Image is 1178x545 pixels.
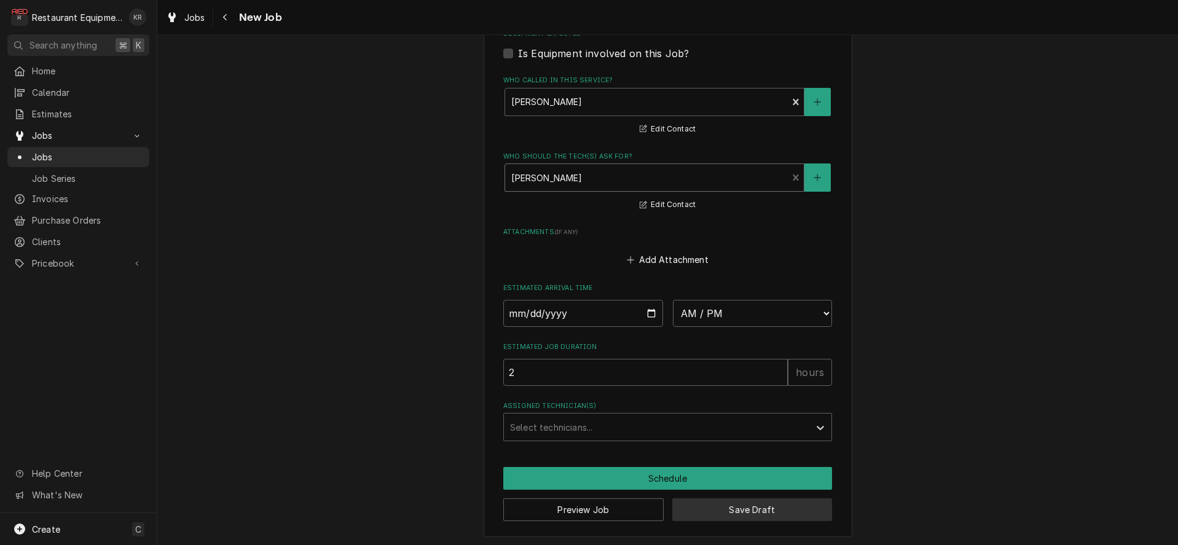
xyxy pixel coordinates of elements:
[7,485,149,505] a: Go to What's New
[503,342,832,352] label: Estimated Job Duration
[638,197,697,213] button: Edit Contact
[503,467,832,521] div: Button Group
[7,82,149,103] a: Calendar
[7,210,149,230] a: Purchase Orders
[129,9,146,26] div: KR
[7,104,149,124] a: Estimates
[235,9,282,26] span: New Job
[135,523,141,536] span: C
[503,29,832,60] div: Equipment Expected
[554,229,578,235] span: ( if any )
[503,498,664,521] button: Preview Job
[788,359,832,386] div: hours
[503,467,832,490] div: Button Group Row
[32,192,143,205] span: Invoices
[638,122,697,137] button: Edit Contact
[625,251,711,268] button: Add Attachment
[804,163,830,192] button: Create New Contact
[503,76,832,136] div: Who called in this service?
[32,11,122,24] div: Restaurant Equipment Diagnostics
[29,39,97,52] span: Search anything
[503,152,832,213] div: Who should the tech(s) ask for?
[129,9,146,26] div: Kelli Robinette's Avatar
[503,467,832,490] button: Schedule
[7,61,149,81] a: Home
[7,253,149,273] a: Go to Pricebook
[672,498,833,521] button: Save Draft
[7,147,149,167] a: Jobs
[7,232,149,252] a: Clients
[32,86,143,99] span: Calendar
[136,39,141,52] span: K
[32,257,125,270] span: Pricebook
[32,524,60,535] span: Create
[814,98,821,106] svg: Create New Contact
[119,39,127,52] span: ⌘
[32,467,142,480] span: Help Center
[503,300,663,327] input: Date
[503,152,832,162] label: Who should the tech(s) ask for?
[503,227,832,268] div: Attachments
[7,189,149,209] a: Invoices
[11,9,28,26] div: Restaurant Equipment Diagnostics's Avatar
[32,108,143,120] span: Estimates
[503,283,832,293] label: Estimated Arrival Time
[32,172,143,185] span: Job Series
[32,151,143,163] span: Jobs
[503,76,832,85] label: Who called in this service?
[7,125,149,146] a: Go to Jobs
[32,214,143,227] span: Purchase Orders
[503,283,832,327] div: Estimated Arrival Time
[216,7,235,27] button: Navigate back
[32,488,142,501] span: What's New
[7,168,149,189] a: Job Series
[503,227,832,237] label: Attachments
[32,235,143,248] span: Clients
[161,7,210,28] a: Jobs
[804,88,830,116] button: Create New Contact
[673,300,833,327] select: Time Select
[7,34,149,56] button: Search anything⌘K
[814,173,821,182] svg: Create New Contact
[503,342,832,386] div: Estimated Job Duration
[503,401,832,441] div: Assigned Technician(s)
[518,46,689,61] label: Is Equipment involved on this Job?
[503,401,832,411] label: Assigned Technician(s)
[32,65,143,77] span: Home
[32,129,125,142] span: Jobs
[503,490,832,521] div: Button Group Row
[11,9,28,26] div: R
[184,11,205,24] span: Jobs
[7,463,149,484] a: Go to Help Center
